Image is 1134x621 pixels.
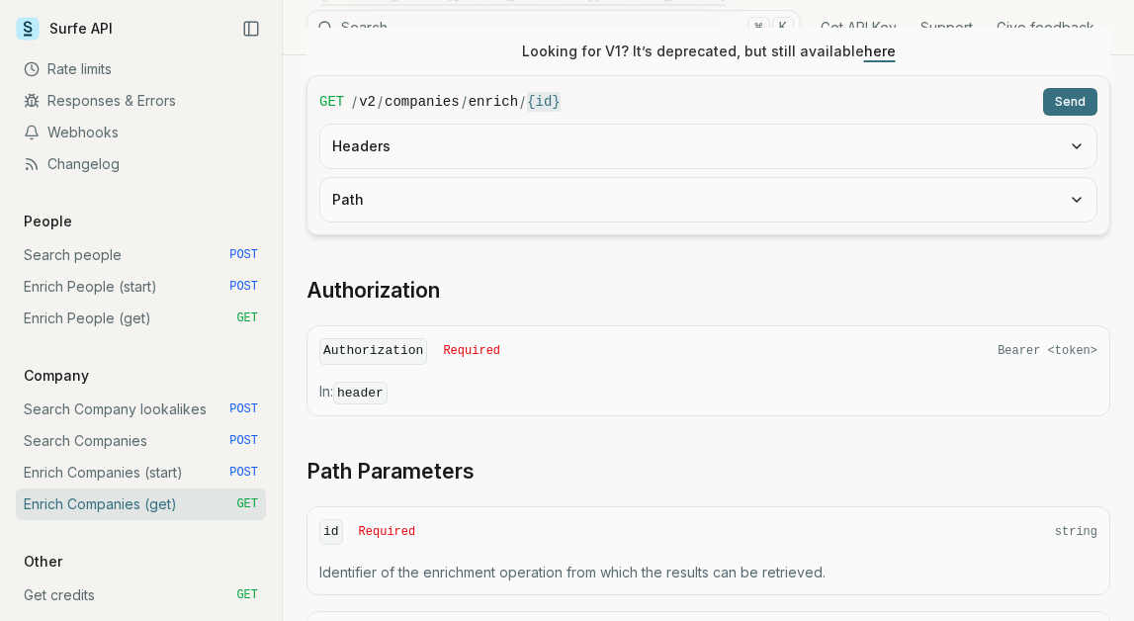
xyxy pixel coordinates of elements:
a: Get credits GET [16,579,266,611]
a: Search Companies POST [16,425,266,457]
a: Enrich Companies (get) GET [16,488,266,520]
span: / [378,92,383,112]
a: Responses & Errors [16,85,266,117]
span: POST [229,401,258,417]
p: Looking for V1? It’s deprecated, but still available [522,42,896,61]
button: Send [1043,88,1097,116]
span: POST [229,279,258,295]
span: GET [236,587,258,603]
a: Enrich People (start) POST [16,271,266,303]
p: In: [319,382,1097,403]
span: GET [236,496,258,512]
code: enrich [469,92,518,112]
code: {id} [527,92,561,112]
a: Rate limits [16,53,266,85]
p: Other [16,552,70,572]
span: Required [443,343,500,359]
button: Headers [320,125,1096,168]
button: Path [320,178,1096,222]
kbd: ⌘ [747,17,769,39]
span: POST [229,433,258,449]
a: Enrich People (get) GET [16,303,266,334]
button: Collapse Sidebar [236,14,266,44]
p: People [16,212,80,231]
span: POST [229,465,258,481]
span: string [1055,524,1097,540]
code: id [319,519,343,546]
a: Search people POST [16,239,266,271]
span: / [520,92,525,112]
p: Identifier of the enrichment operation from which the results can be retrieved. [319,563,1097,582]
span: Bearer <token> [998,343,1097,359]
a: Webhooks [16,117,266,148]
a: Give feedback [997,18,1094,38]
a: Search Company lookalikes POST [16,394,266,425]
a: Authorization [306,277,440,305]
p: Company [16,366,97,386]
a: Enrich Companies (start) POST [16,457,266,488]
a: Changelog [16,148,266,180]
a: here [864,43,896,59]
a: Surfe API [16,14,113,44]
span: Required [359,524,416,540]
span: GET [236,310,258,326]
a: Support [920,18,973,38]
a: Get API Key [821,18,897,38]
span: POST [229,247,258,263]
code: header [333,382,388,404]
button: Search⌘K [306,10,801,45]
code: v2 [359,92,376,112]
span: / [462,92,467,112]
span: GET [319,92,344,112]
code: companies [385,92,460,112]
code: Authorization [319,338,427,365]
a: Path Parameters [306,458,475,486]
span: / [352,92,357,112]
kbd: K [772,17,794,39]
